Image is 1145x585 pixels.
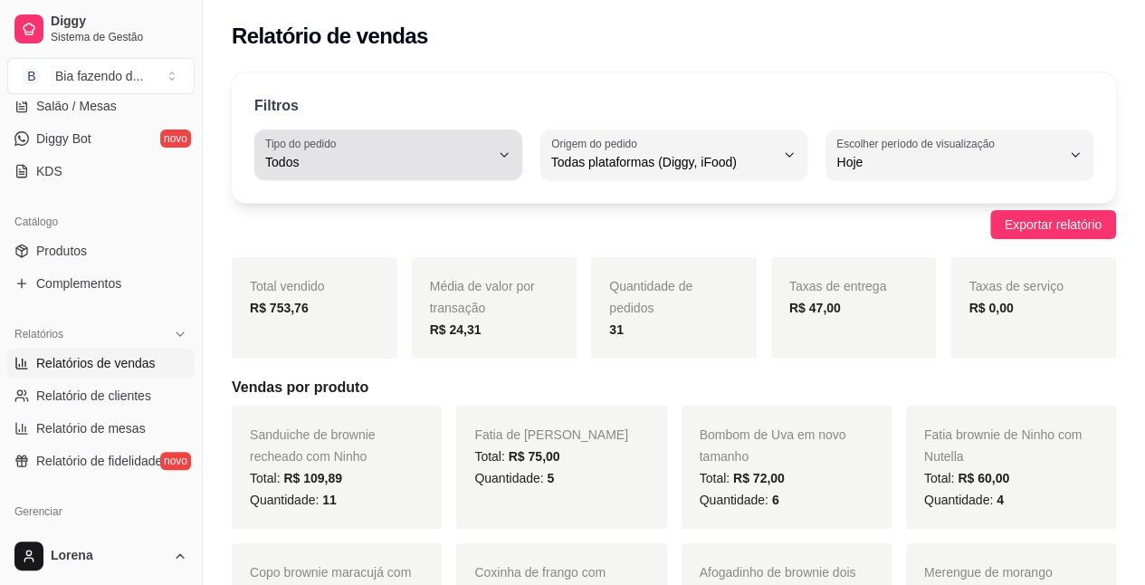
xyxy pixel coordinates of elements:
span: Taxas de serviço [968,279,1063,293]
a: Produtos [7,236,195,265]
span: 5 [547,471,554,485]
span: Diggy [51,14,187,30]
p: Filtros [254,95,299,117]
div: Gerenciar [7,497,195,526]
h5: Vendas por produto [232,377,1116,398]
span: Merengue de morango [924,565,1053,580]
a: Complementos [7,269,195,298]
span: 6 [772,493,779,507]
span: Diggy Bot [36,129,91,148]
strong: R$ 47,00 [789,301,841,315]
span: B [23,67,41,85]
span: R$ 75,00 [509,449,560,464]
a: Entregadoresnovo [7,526,195,555]
h2: Relatório de vendas [232,22,428,51]
span: R$ 109,89 [283,471,342,485]
span: Quantidade: [924,493,1004,507]
div: Catálogo [7,207,195,236]
button: Tipo do pedidoTodos [254,129,522,180]
span: Relatório de clientes [36,387,151,405]
span: Produtos [36,242,87,260]
span: Relatório de mesas [36,419,146,437]
span: Quantidade: [474,471,554,485]
span: Total: [250,471,342,485]
span: Total vendido [250,279,325,293]
a: Relatório de fidelidadenovo [7,446,195,475]
span: Quantidade de pedidos [609,279,692,315]
span: Exportar relatório [1005,215,1102,235]
span: Bombom de Uva em novo tamanho [700,427,846,464]
label: Origem do pedido [551,136,643,151]
strong: R$ 0,00 [968,301,1013,315]
span: Quantidade: [250,493,337,507]
a: Diggy Botnovo [7,124,195,153]
a: Relatório de clientes [7,381,195,410]
span: Relatórios de vendas [36,354,156,372]
button: Select a team [7,58,195,94]
strong: R$ 753,76 [250,301,309,315]
strong: 31 [609,322,624,337]
label: Escolher período de visualização [836,136,1000,151]
a: KDS [7,157,195,186]
button: Lorena [7,534,195,578]
div: Bia fazendo d ... [55,67,143,85]
a: Relatório de mesas [7,414,195,443]
span: Relatório de fidelidade [36,452,162,470]
span: Todos [265,153,490,171]
span: Relatórios [14,327,63,341]
button: Escolher período de visualizaçãoHoje [825,129,1093,180]
span: R$ 60,00 [958,471,1009,485]
label: Tipo do pedido [265,136,342,151]
span: Complementos [36,274,121,292]
span: Salão / Mesas [36,97,117,115]
span: Todas plataformas (Diggy, iFood) [551,153,776,171]
span: Fatia de [PERSON_NAME] [474,427,628,442]
button: Exportar relatório [990,210,1116,239]
span: Hoje [836,153,1061,171]
span: 11 [322,493,337,507]
span: Sanduiche de brownie recheado com Ninho [250,427,376,464]
span: Fatia brownie de Ninho com Nutella [924,427,1082,464]
span: R$ 72,00 [733,471,785,485]
span: Total: [474,449,559,464]
span: Média de valor por transação [430,279,535,315]
span: Total: [700,471,785,485]
span: Quantidade: [700,493,779,507]
span: Lorena [51,548,166,564]
span: Sistema de Gestão [51,30,187,44]
a: DiggySistema de Gestão [7,7,195,51]
span: Taxas de entrega [789,279,886,293]
a: Salão / Mesas [7,91,195,120]
a: Relatórios de vendas [7,349,195,378]
button: Origem do pedidoTodas plataformas (Diggy, iFood) [540,129,808,180]
span: 4 [997,493,1004,507]
strong: R$ 24,31 [430,322,482,337]
span: Total: [924,471,1009,485]
span: KDS [36,162,62,180]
